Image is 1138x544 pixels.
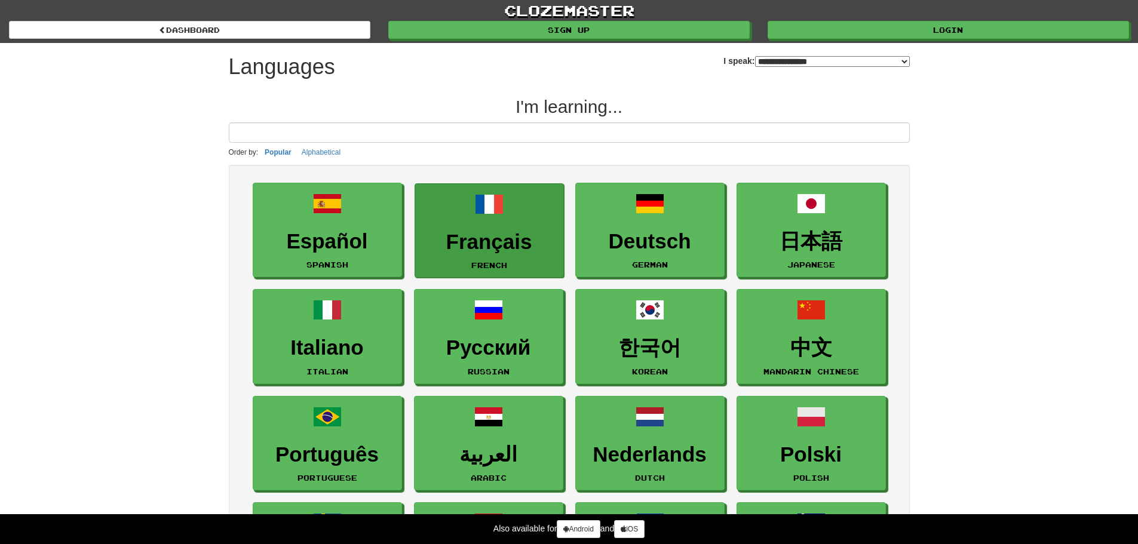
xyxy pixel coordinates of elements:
small: Portuguese [297,474,357,482]
a: 한국어Korean [575,289,725,384]
button: Popular [261,146,295,159]
a: NederlandsDutch [575,396,725,491]
small: German [632,260,668,269]
a: PortuguêsPortuguese [253,396,402,491]
small: Arabic [471,474,507,482]
h1: Languages [229,55,335,79]
small: Dutch [635,474,665,482]
small: Order by: [229,148,259,156]
select: I speak: [755,56,910,67]
a: iOS [614,520,645,538]
small: French [471,261,507,269]
h3: 中文 [743,336,879,359]
h3: Русский [421,336,557,359]
a: РусскийRussian [414,289,563,384]
small: Spanish [306,260,348,269]
a: DeutschGerman [575,183,725,278]
label: I speak: [723,55,909,67]
h3: العربية [421,443,557,466]
small: Mandarin Chinese [763,367,859,376]
a: dashboard [9,21,370,39]
a: ItalianoItalian [253,289,402,384]
h2: I'm learning... [229,97,910,116]
h3: Español [259,230,395,253]
h3: 한국어 [582,336,718,359]
h3: Português [259,443,395,466]
a: 中文Mandarin Chinese [737,289,886,384]
small: Korean [632,367,668,376]
small: Italian [306,367,348,376]
a: EspañolSpanish [253,183,402,278]
small: Russian [468,367,510,376]
a: Android [557,520,600,538]
h3: Français [421,230,557,254]
h3: Polski [743,443,879,466]
a: 日本語Japanese [737,183,886,278]
a: Login [768,21,1129,39]
a: العربيةArabic [414,396,563,491]
h3: Italiano [259,336,395,359]
small: Polish [793,474,829,482]
a: PolskiPolish [737,396,886,491]
a: Sign up [388,21,750,39]
button: Alphabetical [298,146,344,159]
h3: Nederlands [582,443,718,466]
h3: Deutsch [582,230,718,253]
h3: 日本語 [743,230,879,253]
a: FrançaisFrench [415,183,564,278]
small: Japanese [787,260,835,269]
